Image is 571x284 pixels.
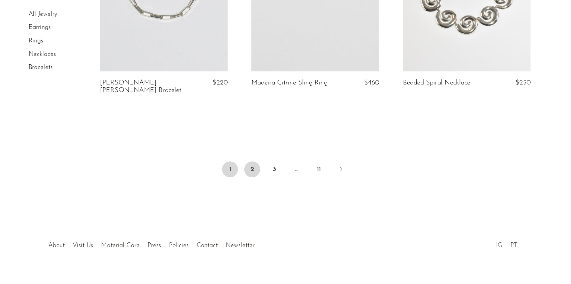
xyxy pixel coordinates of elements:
[266,161,282,177] a: 3
[289,161,305,177] span: …
[29,64,53,71] a: Bracelets
[29,11,57,17] a: All Jewelry
[29,51,56,58] a: Necklaces
[197,242,218,249] a: Contact
[515,79,531,86] span: $250
[213,79,228,86] span: $220
[44,236,259,251] ul: Quick links
[48,242,65,249] a: About
[100,79,184,94] a: [PERSON_NAME] [PERSON_NAME] Bracelet
[101,242,140,249] a: Material Care
[169,242,189,249] a: Policies
[244,161,260,177] a: 2
[492,236,521,251] ul: Social Medias
[29,25,51,31] a: Earrings
[496,242,502,249] a: IG
[364,79,379,86] span: $460
[311,161,327,177] a: 11
[333,161,349,179] a: Next
[148,242,161,249] a: Press
[510,242,517,249] a: PT
[251,79,328,86] a: Madeira Citrine Sling Ring
[403,79,470,86] a: Beaded Spiral Necklace
[73,242,93,249] a: Visit Us
[222,161,238,177] span: 1
[29,38,43,44] a: Rings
